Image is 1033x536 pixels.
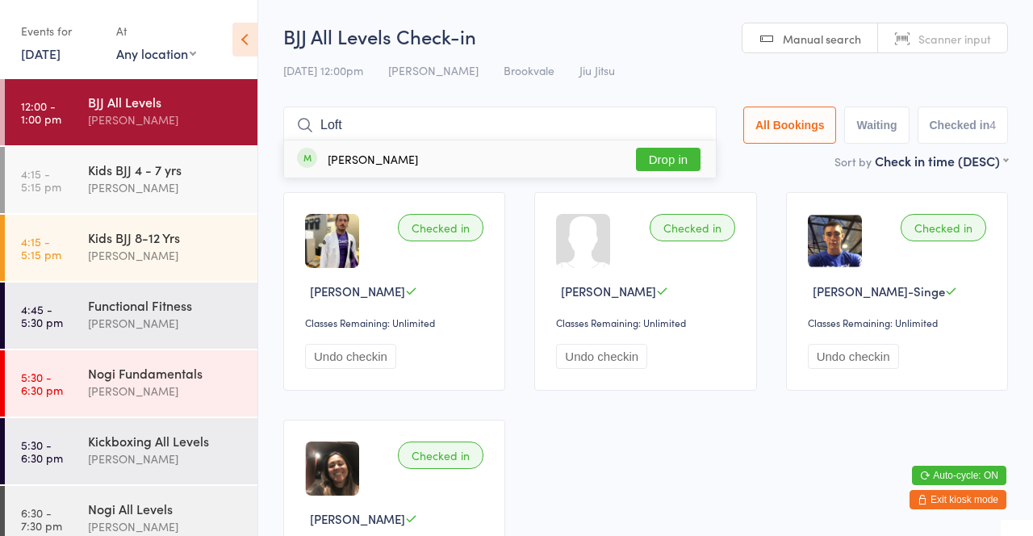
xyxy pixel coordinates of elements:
[5,79,257,145] a: 12:00 -1:00 pmBJJ All Levels[PERSON_NAME]
[5,147,257,213] a: 4:15 -5:15 pmKids BJJ 4 - 7 yrs[PERSON_NAME]
[504,62,554,78] span: Brookvale
[556,316,739,329] div: Classes Remaining: Unlimited
[310,283,405,299] span: [PERSON_NAME]
[808,214,862,268] img: image1691554486.png
[88,296,244,314] div: Functional Fitness
[283,107,717,144] input: Search
[398,442,483,469] div: Checked in
[743,107,837,144] button: All Bookings
[305,214,359,268] img: image1707476138.png
[88,364,244,382] div: Nogi Fundamentals
[88,517,244,536] div: [PERSON_NAME]
[5,418,257,484] a: 5:30 -6:30 pmKickboxing All Levels[PERSON_NAME]
[88,161,244,178] div: Kids BJJ 4 - 7 yrs
[579,62,615,78] span: Jiu Jitsu
[808,316,991,329] div: Classes Remaining: Unlimited
[283,23,1008,49] h2: BJJ All Levels Check-in
[388,62,479,78] span: [PERSON_NAME]
[21,167,61,193] time: 4:15 - 5:15 pm
[21,235,61,261] time: 4:15 - 5:15 pm
[844,107,909,144] button: Waiting
[910,490,1006,509] button: Exit kiosk mode
[88,500,244,517] div: Nogi All Levels
[808,344,899,369] button: Undo checkin
[834,153,872,170] label: Sort by
[305,344,396,369] button: Undo checkin
[88,382,244,400] div: [PERSON_NAME]
[305,442,359,496] img: image1691558599.png
[328,153,418,165] div: [PERSON_NAME]
[918,31,991,47] span: Scanner input
[88,93,244,111] div: BJJ All Levels
[636,148,701,171] button: Drop in
[305,316,488,329] div: Classes Remaining: Unlimited
[989,119,996,132] div: 4
[813,283,945,299] span: [PERSON_NAME]-Singe
[398,214,483,241] div: Checked in
[561,283,656,299] span: [PERSON_NAME]
[88,178,244,197] div: [PERSON_NAME]
[283,62,363,78] span: [DATE] 12:00pm
[5,283,257,349] a: 4:45 -5:30 pmFunctional Fitness[PERSON_NAME]
[5,215,257,281] a: 4:15 -5:15 pmKids BJJ 8-12 Yrs[PERSON_NAME]
[116,18,196,44] div: At
[21,18,100,44] div: Events for
[556,344,647,369] button: Undo checkin
[901,214,986,241] div: Checked in
[21,44,61,62] a: [DATE]
[21,506,62,532] time: 6:30 - 7:30 pm
[912,466,1006,485] button: Auto-cycle: ON
[650,214,735,241] div: Checked in
[310,510,405,527] span: [PERSON_NAME]
[5,350,257,417] a: 5:30 -6:30 pmNogi Fundamentals[PERSON_NAME]
[21,371,63,396] time: 5:30 - 6:30 pm
[21,438,63,464] time: 5:30 - 6:30 pm
[116,44,196,62] div: Any location
[88,432,244,450] div: Kickboxing All Levels
[875,152,1008,170] div: Check in time (DESC)
[88,228,244,246] div: Kids BJJ 8-12 Yrs
[88,111,244,129] div: [PERSON_NAME]
[21,99,61,125] time: 12:00 - 1:00 pm
[88,246,244,265] div: [PERSON_NAME]
[88,450,244,468] div: [PERSON_NAME]
[783,31,861,47] span: Manual search
[21,303,63,329] time: 4:45 - 5:30 pm
[918,107,1009,144] button: Checked in4
[88,314,244,333] div: [PERSON_NAME]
